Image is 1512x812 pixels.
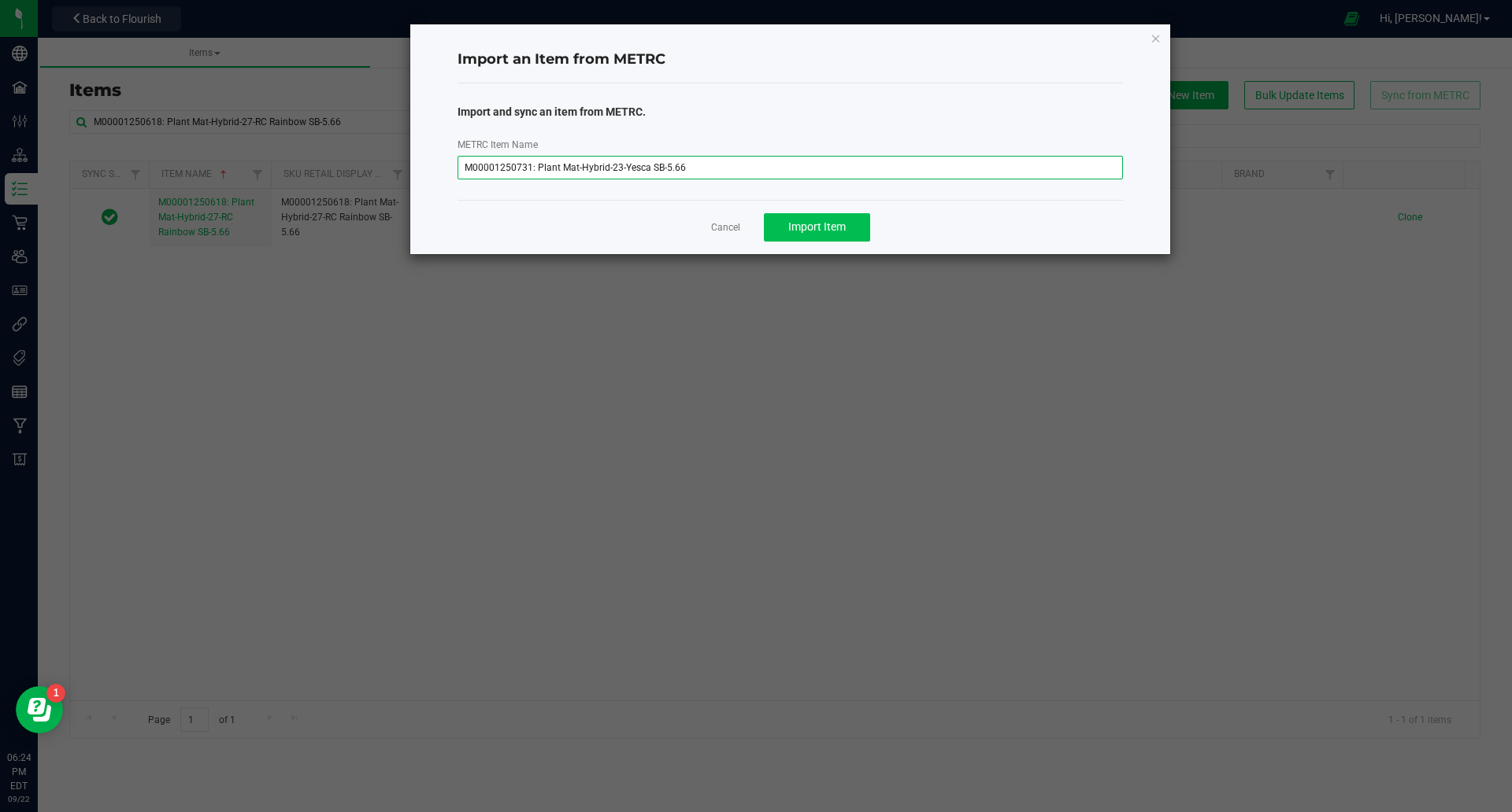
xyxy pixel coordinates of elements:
[16,686,63,733] iframe: Resource center
[458,138,538,152] label: METRC Item Name
[458,50,1124,70] h4: Import an Item from METRC
[446,104,1136,120] div: Import and sync an item from METRC.
[711,221,740,234] a: Cancel
[46,684,65,703] iframe: Resource center unread badge
[788,220,846,233] span: Import Item
[764,213,870,242] button: Import Item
